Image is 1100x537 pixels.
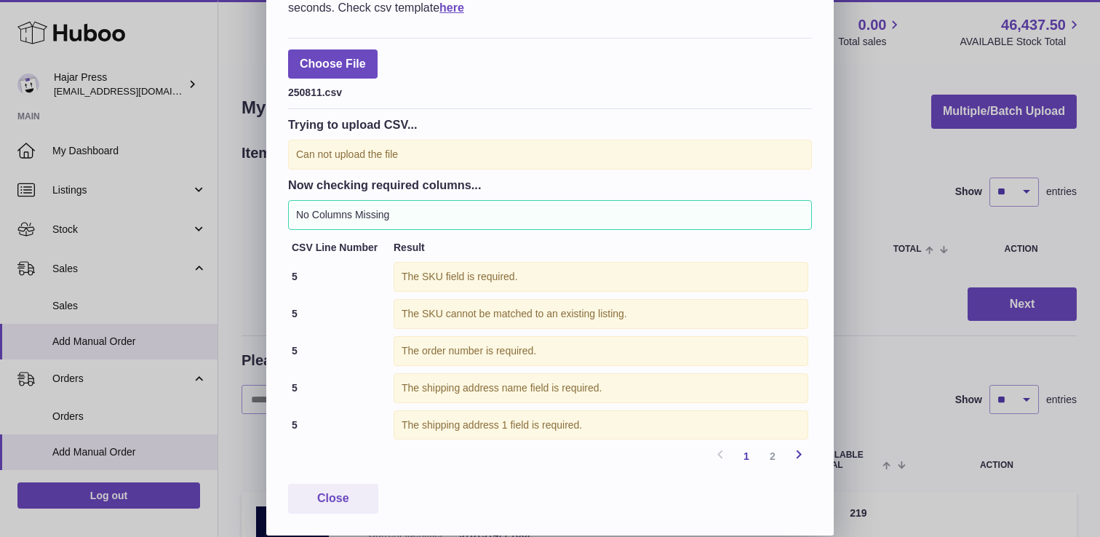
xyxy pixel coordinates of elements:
a: 2 [760,443,786,469]
a: 1 [733,443,760,469]
div: The order number is required. [394,336,808,366]
div: The SKU cannot be matched to an existing listing. [394,299,808,329]
h3: Now checking required columns... [288,177,812,193]
div: The shipping address name field is required. [394,373,808,403]
strong: 5 [292,271,298,282]
h3: Trying to upload CSV... [288,116,812,132]
div: Can not upload the file [288,140,812,170]
button: Close [288,484,378,514]
a: here [439,1,464,14]
div: 250811.csv [288,82,812,100]
span: Choose File [288,49,378,79]
div: The shipping address 1 field is required. [394,410,808,440]
strong: 5 [292,308,298,319]
strong: 5 [292,345,298,357]
strong: 5 [292,419,298,431]
th: CSV Line Number [288,237,390,258]
div: The SKU field is required. [394,262,808,292]
span: Close [317,492,349,504]
strong: 5 [292,382,298,394]
div: No Columns Missing [288,200,812,230]
th: Result [390,237,812,258]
